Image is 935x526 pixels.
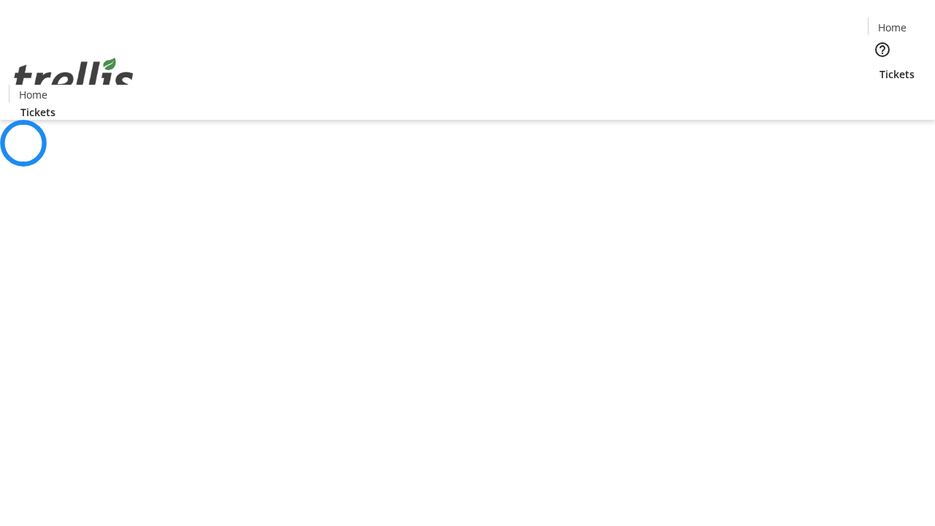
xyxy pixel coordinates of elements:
button: Cart [868,82,897,111]
span: Home [19,87,47,102]
span: Tickets [20,104,56,120]
span: Tickets [879,66,915,82]
img: Orient E2E Organization jVxkaWNjuz's Logo [9,42,139,115]
span: Home [878,20,907,35]
a: Home [9,87,56,102]
a: Tickets [9,104,67,120]
a: Tickets [868,66,926,82]
button: Help [868,35,897,64]
a: Home [869,20,915,35]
